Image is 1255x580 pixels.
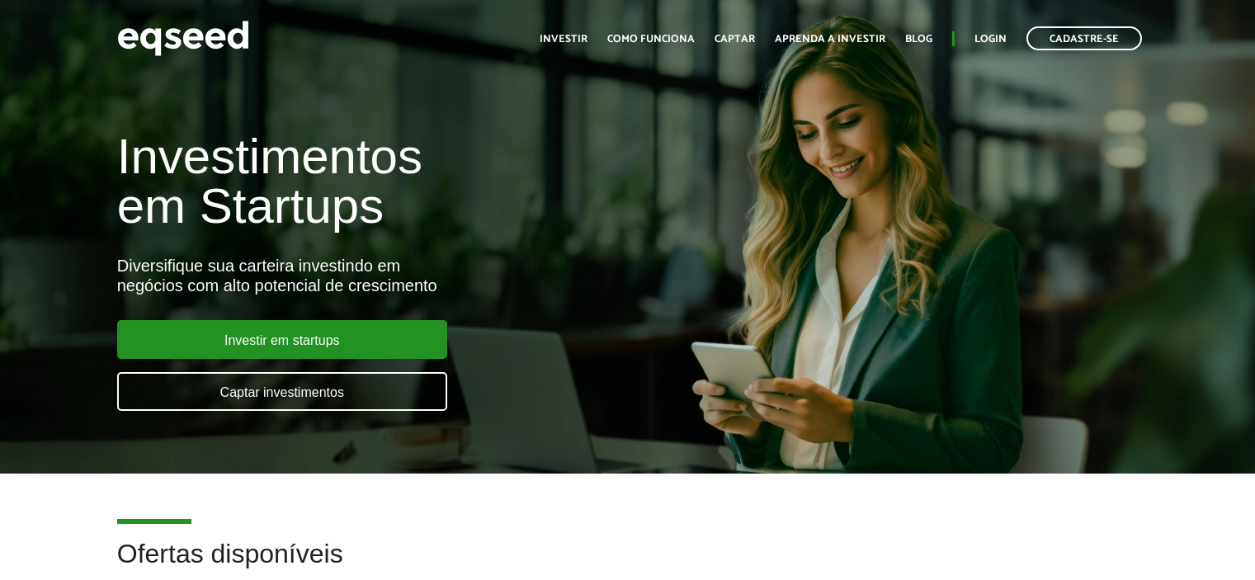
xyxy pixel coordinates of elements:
[117,256,720,295] div: Diversifique sua carteira investindo em negócios com alto potencial de crescimento
[974,34,1007,45] a: Login
[905,34,932,45] a: Blog
[715,34,755,45] a: Captar
[1026,26,1142,50] a: Cadastre-se
[117,132,720,231] h1: Investimentos em Startups
[540,34,587,45] a: Investir
[117,372,447,411] a: Captar investimentos
[775,34,885,45] a: Aprenda a investir
[117,320,447,359] a: Investir em startups
[607,34,695,45] a: Como funciona
[117,17,249,60] img: EqSeed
